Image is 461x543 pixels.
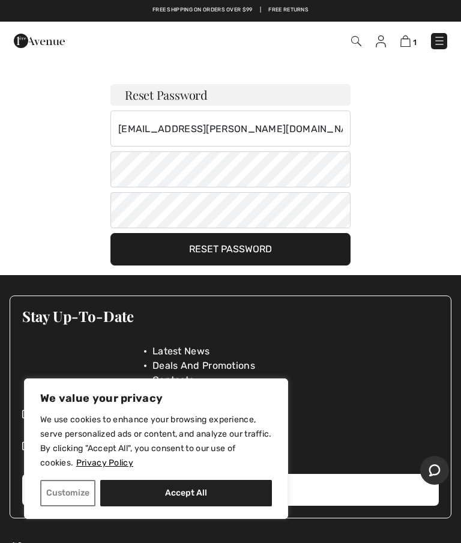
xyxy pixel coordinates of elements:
iframe: Opens a widget where you can chat to one of our agents [420,456,449,486]
img: Menu [433,35,445,47]
span: Latest News [152,344,209,359]
a: Free shipping on orders over $99 [152,6,253,14]
span: Deals And Promotions [152,359,255,373]
span: 1 [413,38,417,47]
span: Contests [152,373,194,387]
img: Shopping Bag [400,35,411,47]
h3: Reset Password [110,84,351,106]
img: 1ère Avenue [14,29,65,53]
img: Search [351,36,361,46]
a: 1 [400,35,417,47]
h3: Stay Up-To-Date [22,308,439,324]
p: We use cookies to enhance your browsing experience, serve personalized ads or content, and analyz... [40,413,272,470]
button: Reset Password [110,233,351,265]
img: check [22,440,31,452]
p: We value your privacy [40,391,272,405]
a: Privacy Policy [76,457,134,469]
a: Free Returns [268,6,309,14]
span: | [260,6,261,14]
button: Accept All [100,480,272,506]
img: My Info [376,35,386,47]
button: Subscribe [22,474,439,506]
div: We value your privacy [24,378,288,519]
img: check [22,408,31,420]
a: 1ère Avenue [14,35,65,46]
button: Customize [40,480,95,506]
